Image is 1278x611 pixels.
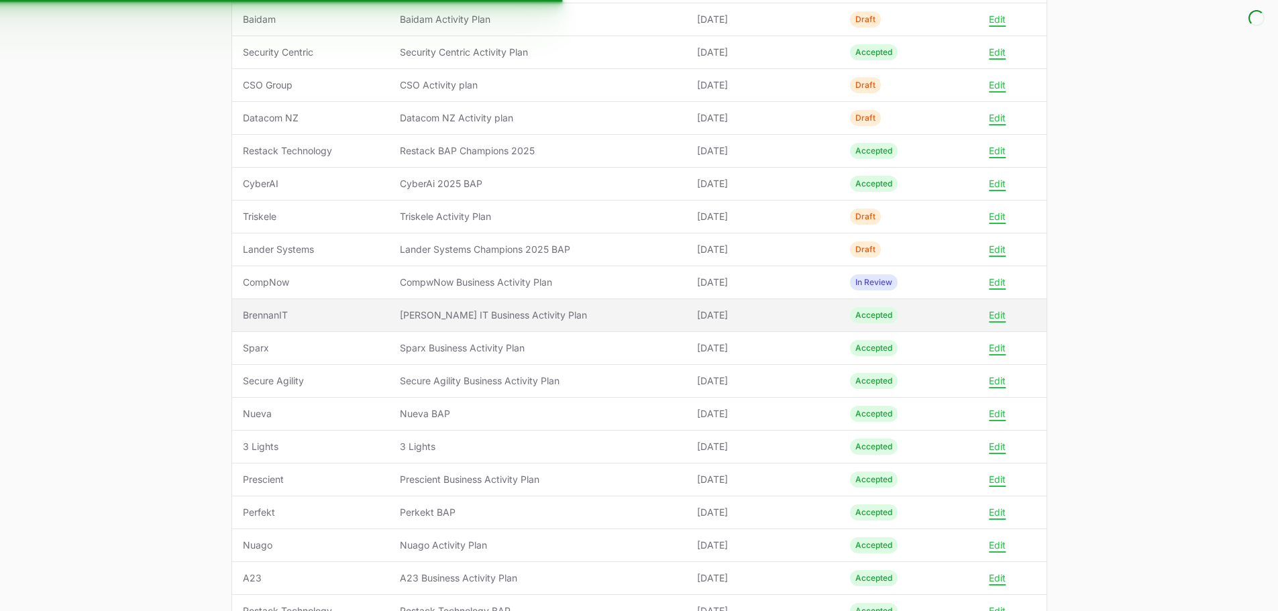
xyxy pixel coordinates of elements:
span: Nuago Activity Plan [400,539,676,552]
button: Edit [989,178,1006,190]
button: Edit [989,506,1006,518]
span: [DATE] [697,506,829,519]
span: [DATE] [697,78,829,92]
span: A23 [243,571,379,585]
span: CSO Activity plan [400,78,676,92]
span: Triskele [243,210,379,223]
span: [DATE] [697,539,829,552]
span: [DATE] [697,473,829,486]
span: Restack Technology [243,144,379,158]
span: CyberAI [243,177,379,190]
span: [DATE] [697,210,829,223]
span: CompNow [243,276,379,289]
span: 3 Lights [243,440,379,453]
span: Secure Agility [243,374,379,388]
button: Edit [989,375,1006,387]
span: Datacom NZ [243,111,379,125]
button: Edit [989,79,1006,91]
span: Prescient Business Activity Plan [400,473,676,486]
span: [DATE] [697,144,829,158]
span: Restack BAP Champions 2025 [400,144,676,158]
button: Edit [989,276,1006,288]
span: Triskele Activity Plan [400,210,676,223]
button: Edit [989,441,1006,453]
span: Security Centric [243,46,379,59]
span: [DATE] [697,177,829,190]
span: CSO Group [243,78,379,92]
span: Perkekt BAP [400,506,676,519]
span: Nueva BAP [400,407,676,421]
span: Baidam Activity Plan [400,13,676,26]
span: [PERSON_NAME] IT Business Activity Plan [400,309,676,322]
span: [DATE] [697,374,829,388]
span: Prescient [243,473,379,486]
button: Edit [989,474,1006,486]
span: [DATE] [697,341,829,355]
button: Edit [989,145,1006,157]
span: Lander Systems [243,243,379,256]
span: Datacom NZ Activity plan [400,111,676,125]
span: Nueva [243,407,379,421]
span: Baidam [243,13,379,26]
span: [DATE] [697,440,829,453]
span: [DATE] [697,309,829,322]
button: Edit [989,408,1006,420]
span: Security Centric Activity Plan [400,46,676,59]
span: Perfekt [243,506,379,519]
span: [DATE] [697,407,829,421]
span: CyberAi 2025 BAP [400,177,676,190]
button: Edit [989,13,1006,25]
span: BrennanIT [243,309,379,322]
span: [DATE] [697,243,829,256]
span: A23 Business Activity Plan [400,571,676,585]
button: Edit [989,342,1006,354]
span: Lander Systems Champions 2025 BAP [400,243,676,256]
span: 3 Lights [400,440,676,453]
span: [DATE] [697,276,829,289]
span: [DATE] [697,13,829,26]
button: Edit [989,539,1006,551]
button: Edit [989,572,1006,584]
button: Edit [989,309,1006,321]
button: Edit [989,243,1006,256]
span: [DATE] [697,111,829,125]
button: Edit [989,211,1006,223]
span: CompwNow Business Activity Plan [400,276,676,289]
span: [DATE] [697,571,829,585]
span: Sparx [243,341,379,355]
span: [DATE] [697,46,829,59]
button: Edit [989,112,1006,124]
span: Secure Agility Business Activity Plan [400,374,676,388]
button: Edit [989,46,1006,58]
span: Nuago [243,539,379,552]
span: Sparx Business Activity Plan [400,341,676,355]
